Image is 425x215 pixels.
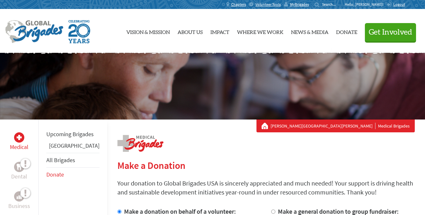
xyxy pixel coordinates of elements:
h2: Make a Donation [117,160,415,171]
span: Chapters [231,2,246,7]
p: Dental [11,172,27,181]
img: Global Brigades Celebrating 20 Years [68,20,90,43]
a: Logout [387,2,405,7]
p: Business [8,202,30,211]
a: Upcoming Brigades [46,130,94,138]
img: Medical [17,135,22,140]
p: Hello, [PERSON_NAME]! [345,2,387,7]
li: Guatemala [46,141,99,153]
p: Medical [10,143,28,152]
a: All Brigades [46,156,75,164]
a: BusinessBusiness [8,191,30,211]
a: Vision & Mission [126,14,170,48]
div: Medical [14,132,24,143]
img: Global Brigades Logo [5,20,63,43]
a: Donate [336,14,357,48]
a: Where We Work [237,14,283,48]
img: Business [17,194,22,199]
a: [PERSON_NAME][GEOGRAPHIC_DATA][PERSON_NAME] [271,123,375,129]
li: Upcoming Brigades [46,127,99,141]
li: All Brigades [46,153,99,168]
input: Search... [322,2,340,7]
div: Dental [14,162,24,172]
a: MedicalMedical [10,132,28,152]
span: Logout [393,2,405,7]
a: Donate [46,171,64,178]
div: Medical Brigades [262,123,410,129]
img: Dental [17,164,22,170]
a: DentalDental [11,162,27,181]
a: Impact [210,14,229,48]
span: Volunteer Tools [256,2,281,7]
a: About Us [177,14,203,48]
span: MyBrigades [290,2,309,7]
button: Get Involved [365,23,416,41]
a: News & Media [291,14,328,48]
p: Your donation to Global Brigades USA is sincerely appreciated and much needed! Your support is dr... [117,179,415,197]
div: Business [14,191,24,202]
img: logo-medical.png [117,135,163,152]
li: Donate [46,168,99,182]
span: Get Involved [369,29,412,36]
a: [GEOGRAPHIC_DATA] [49,142,99,149]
